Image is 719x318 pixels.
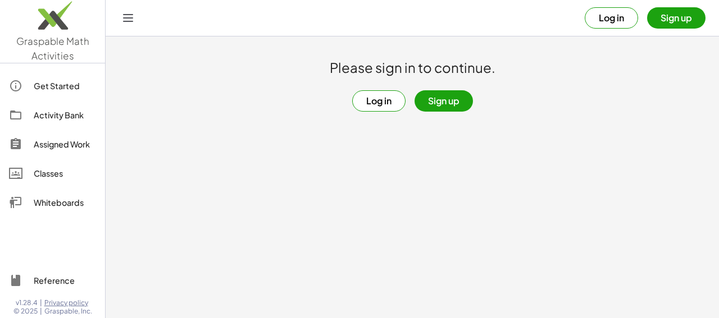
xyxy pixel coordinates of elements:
a: Whiteboards [4,189,101,216]
a: Reference [4,267,101,294]
span: Graspable Math Activities [16,35,89,62]
div: Reference [34,274,96,287]
button: Log in [585,7,638,29]
div: Get Started [34,79,96,93]
div: Activity Bank [34,108,96,122]
a: Assigned Work [4,131,101,158]
button: Toggle navigation [119,9,137,27]
button: Log in [352,90,406,112]
a: Privacy policy [44,298,92,307]
span: v1.28.4 [16,298,38,307]
div: Classes [34,167,96,180]
button: Sign up [415,90,473,112]
span: | [40,298,42,307]
span: © 2025 [13,307,38,316]
span: Graspable, Inc. [44,307,92,316]
a: Activity Bank [4,102,101,128]
div: Whiteboards [34,196,96,209]
a: Classes [4,160,101,187]
div: Assigned Work [34,137,96,151]
button: Sign up [647,7,706,29]
span: | [40,307,42,316]
h1: Please sign in to continue. [330,59,495,77]
a: Get Started [4,72,101,99]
